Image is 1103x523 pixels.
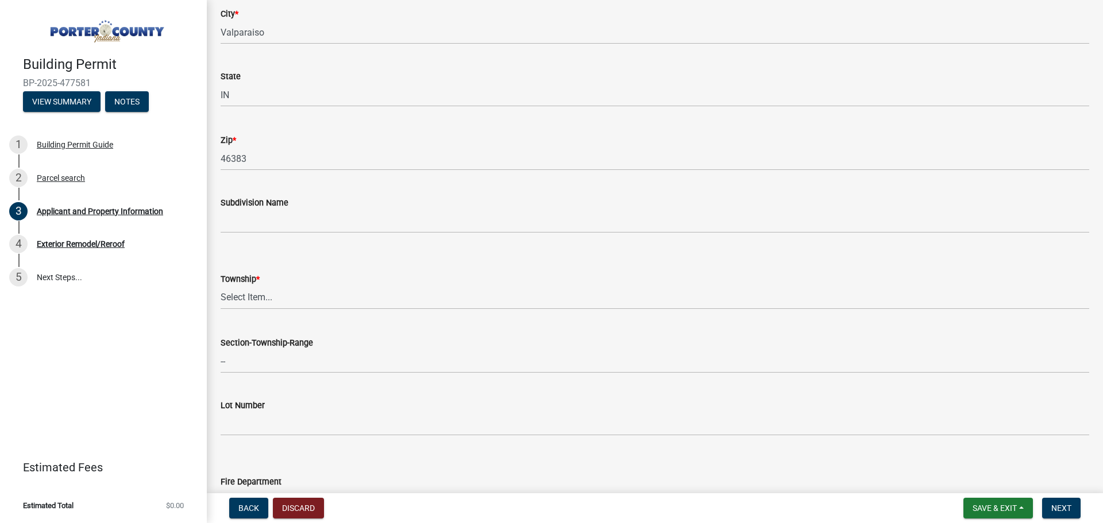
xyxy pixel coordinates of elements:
label: State [221,73,241,81]
div: Applicant and Property Information [37,207,163,215]
button: View Summary [23,91,101,112]
a: Estimated Fees [9,456,188,479]
span: Back [238,503,259,513]
div: Exterior Remodel/Reroof [37,240,125,248]
div: Parcel search [37,174,85,182]
span: Next [1051,503,1071,513]
label: Lot Number [221,402,265,410]
label: Zip [221,137,236,145]
label: Subdivision Name [221,199,288,207]
h4: Building Permit [23,56,198,73]
button: Discard [273,498,324,518]
label: Section-Township-Range [221,339,313,347]
wm-modal-confirm: Notes [105,98,149,107]
div: 2 [9,169,28,187]
span: $0.00 [166,502,184,509]
span: Estimated Total [23,502,74,509]
button: Save & Exit [963,498,1033,518]
button: Next [1042,498,1081,518]
button: Notes [105,91,149,112]
div: 1 [9,135,28,154]
img: Porter County, Indiana [23,12,188,44]
label: Township [221,276,260,284]
div: 5 [9,268,28,286]
wm-modal-confirm: Summary [23,98,101,107]
span: BP-2025-477581 [23,78,184,88]
label: City [221,10,238,18]
div: 3 [9,202,28,220]
div: Building Permit Guide [37,141,113,149]
div: 4 [9,235,28,253]
label: Fire Department [221,478,281,486]
span: Save & Exit [973,503,1017,513]
button: Back [229,498,268,518]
